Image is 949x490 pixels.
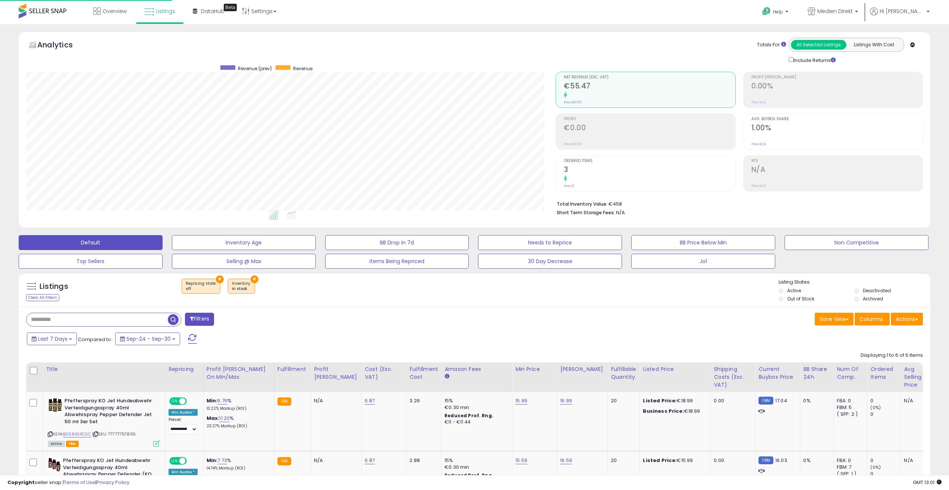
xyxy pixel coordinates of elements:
[444,397,506,404] div: 15%
[779,279,930,286] p: Listing States:
[170,398,179,405] span: ON
[66,441,79,447] span: FBA
[880,7,924,15] span: Hi [PERSON_NAME]
[837,397,861,404] div: FBA: 0
[631,235,775,250] button: BB Price Below Min
[611,457,634,464] div: 20
[444,365,509,373] div: Amazon Fees
[643,408,684,415] b: Business Price:
[863,287,891,294] label: Deactivated
[207,415,220,422] b: Max:
[169,365,200,373] div: Repricing
[643,457,677,464] b: Listed Price:
[219,415,230,422] a: 11.20
[863,296,883,302] label: Archived
[38,335,67,343] span: Last 7 Days
[293,65,312,72] span: Revenue
[207,406,268,411] p: 13.22% Markup (ROI)
[751,159,923,163] span: ROI
[325,254,469,269] button: Items Being Repriced
[762,7,771,16] i: Get Help
[557,201,607,207] b: Total Inventory Value:
[365,457,375,464] a: 6.87
[207,466,268,471] p: 14.74% Markup (ROI)
[837,365,864,381] div: Num of Comp.
[314,365,358,381] div: Profit [PERSON_NAME]
[803,397,828,404] div: 0%
[751,124,923,134] h2: 1.00%
[643,397,705,404] div: €18.99
[560,397,572,405] a: 16.99
[444,419,506,425] div: €11 - €11.44
[775,457,787,464] span: 16.03
[172,235,316,250] button: Inventory Age
[904,397,928,404] div: N/A
[564,100,582,104] small: Prev: €0.00
[891,313,923,325] button: Actions
[904,457,928,464] div: N/A
[860,315,883,323] span: Columns
[314,457,356,464] div: N/A
[444,373,449,380] small: Amazon Fees.
[216,275,224,283] button: ×
[277,397,291,406] small: FBA
[751,142,766,146] small: Prev: N/A
[169,417,198,434] div: Preset:
[46,365,162,373] div: Title
[277,457,291,465] small: FBA
[557,199,917,208] li: €458
[714,365,752,389] div: Shipping Costs (Exc. VAT)
[815,313,854,325] button: Save View
[27,333,77,345] button: Last 7 Days
[65,397,155,427] b: Pfefferspray KO Jet Hundeabwehr Verteidigungsspray 40ml Abwehrspray Pepper Defender Jet 50 ml 3er...
[103,7,127,15] span: Overview
[757,41,786,49] div: Totals For
[758,365,797,381] div: Current Buybox Price
[185,313,214,326] button: Filters
[203,362,274,392] th: The percentage added to the cost of goods (COGS) that forms the calculator for Min & Max prices.
[870,365,898,381] div: Ordered Items
[904,365,931,389] div: Avg Selling Price
[92,431,136,437] span: | SKU: 77777757895
[515,397,527,405] a: 15.99
[803,365,830,381] div: BB Share 24h.
[751,75,923,79] span: Profit [PERSON_NAME]
[643,397,677,404] b: Listed Price:
[751,117,923,121] span: Avg. Buybox Share
[63,457,154,487] b: Pfefferspray KO Jet Hundeabwehr Verteidigungsspray 40ml Abwehrspray Pepper Defender (KO Jet 40 ML...
[207,397,218,404] b: Min:
[444,457,506,464] div: 15%
[515,365,554,373] div: Min Price
[855,313,890,325] button: Columns
[251,275,258,283] button: ×
[564,142,582,146] small: Prev: €0.00
[97,479,129,486] a: Privacy Policy
[870,7,930,24] a: Hi [PERSON_NAME]
[758,397,773,405] small: FBM
[783,56,845,64] div: Include Returns
[444,412,493,419] b: Reduced Prof. Rng.
[201,7,224,15] span: DataHub
[217,397,227,405] a: 6.76
[515,457,527,464] a: 15.59
[126,335,171,343] span: Sep-24 - Sep-30
[186,398,198,405] span: OFF
[837,464,861,471] div: FBM: 7
[186,458,198,464] span: OFF
[817,7,853,15] span: Medien Direkt
[26,294,59,301] div: Clear All Filters
[846,40,902,50] button: Listings With Cost
[564,82,735,92] h2: €55.47
[186,281,216,292] span: Repricing state :
[365,397,375,405] a: 6.87
[207,397,268,411] div: %
[478,235,622,250] button: Needs to Reprice
[560,365,604,373] div: [PERSON_NAME]
[170,458,179,464] span: ON
[787,287,801,294] label: Active
[913,479,942,486] span: 2025-10-8 13:01 GMT
[564,159,735,163] span: Ordered Items
[611,365,637,381] div: Fulfillable Quantity
[48,397,63,412] img: 51EnqUmCsDS._SL40_.jpg
[870,457,901,464] div: 0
